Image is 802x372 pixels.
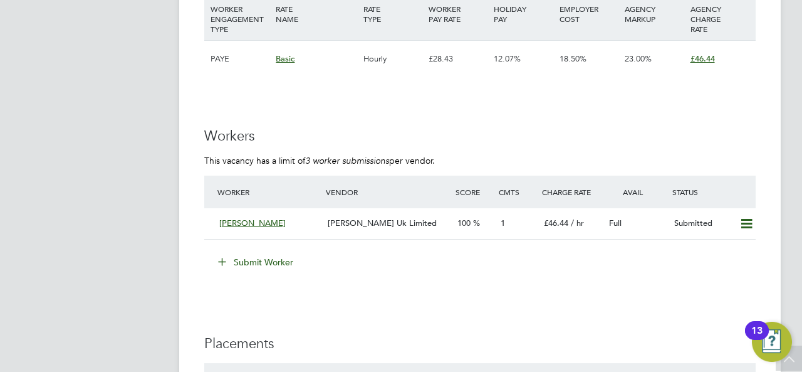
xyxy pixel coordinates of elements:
[625,53,652,64] span: 23.00%
[751,331,763,347] div: 13
[604,181,669,203] div: Avail
[457,218,471,228] span: 100
[204,335,756,353] h3: Placements
[328,218,437,228] span: [PERSON_NAME] Uk Limited
[560,53,586,64] span: 18.50%
[209,252,303,272] button: Submit Worker
[360,41,425,77] div: Hourly
[204,155,756,166] p: This vacancy has a limit of per vendor.
[214,181,323,203] div: Worker
[219,218,286,228] span: [PERSON_NAME]
[496,181,539,203] div: Cmts
[669,213,734,234] div: Submitted
[690,53,715,64] span: £46.44
[544,218,568,228] span: £46.44
[204,127,756,146] h3: Workers
[276,53,294,64] span: Basic
[452,181,496,203] div: Score
[323,181,452,203] div: Vendor
[669,181,756,203] div: Status
[752,322,792,362] button: Open Resource Center, 13 new notifications
[305,155,389,166] em: 3 worker submissions
[494,53,521,64] span: 12.07%
[539,181,604,203] div: Charge Rate
[609,218,622,228] span: Full
[571,218,584,228] span: / hr
[501,218,505,228] span: 1
[425,41,491,77] div: £28.43
[207,41,273,77] div: PAYE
